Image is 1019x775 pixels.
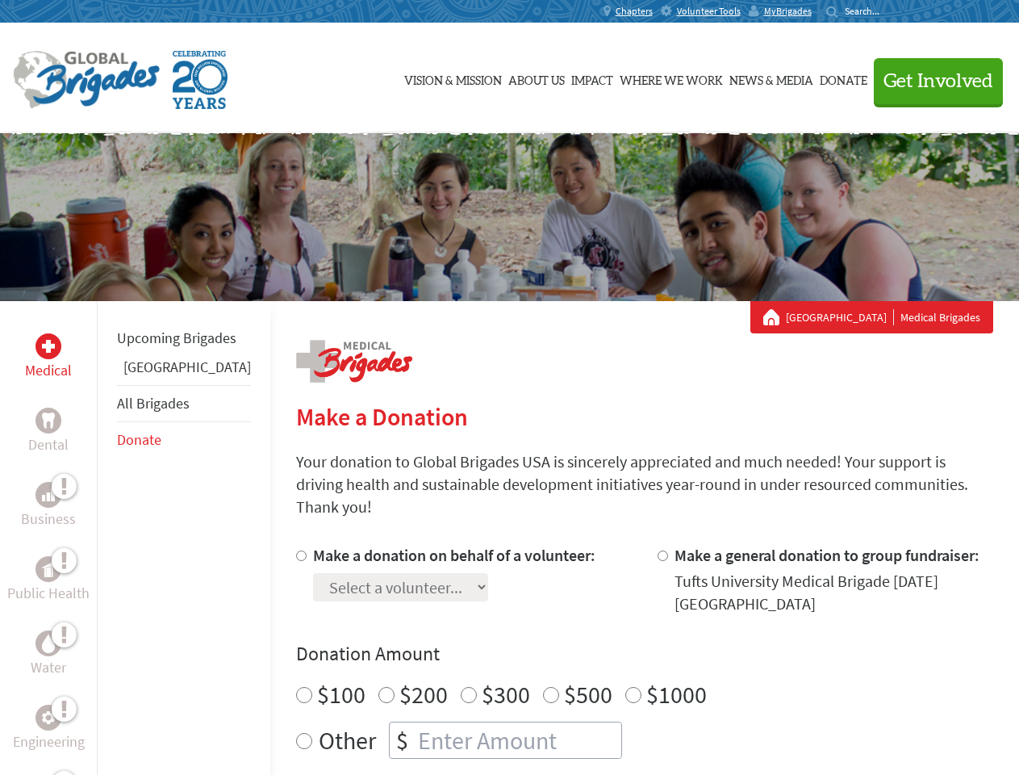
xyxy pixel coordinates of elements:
img: Global Brigades Celebrating 20 Years [173,51,228,109]
img: Business [42,488,55,501]
li: Upcoming Brigades [117,320,251,356]
a: WaterWater [31,630,66,679]
div: Engineering [35,705,61,731]
div: Medical [35,333,61,359]
p: Public Health [7,582,90,605]
img: Water [42,634,55,652]
div: Medical Brigades [763,309,980,325]
img: Dental [42,413,55,428]
input: Search... [845,5,891,17]
img: logo-medical.png [296,340,412,383]
img: Public Health [42,561,55,577]
a: Impact [571,38,613,119]
a: [GEOGRAPHIC_DATA] [786,309,894,325]
span: Get Involved [883,72,993,91]
span: Volunteer Tools [677,5,741,18]
p: Business [21,508,76,530]
div: Water [35,630,61,656]
div: Tufts University Medical Brigade [DATE] [GEOGRAPHIC_DATA] [674,570,993,615]
label: $100 [317,679,365,710]
label: $1000 [646,679,707,710]
a: MedicalMedical [25,333,72,382]
a: About Us [508,38,565,119]
p: Dental [28,434,69,456]
div: Dental [35,408,61,434]
a: BusinessBusiness [21,482,76,530]
a: Upcoming Brigades [117,329,236,347]
li: Belize [117,356,251,385]
a: EngineeringEngineering [13,705,85,753]
p: Engineering [13,731,85,753]
h2: Make a Donation [296,402,993,431]
label: Other [319,722,376,759]
a: Public HealthPublic Health [7,556,90,605]
div: Public Health [35,556,61,582]
p: Your donation to Global Brigades USA is sincerely appreciated and much needed! Your support is dr... [296,450,993,518]
label: $200 [399,679,448,710]
a: Donate [820,38,867,119]
li: Donate [117,422,251,458]
div: Business [35,482,61,508]
label: $300 [482,679,530,710]
span: Chapters [616,5,653,18]
span: MyBrigades [764,5,812,18]
div: $ [390,723,415,758]
label: Make a general donation to group fundraiser: [674,545,979,565]
img: Global Brigades Logo [13,51,160,109]
a: Vision & Mission [404,38,502,119]
a: Where We Work [620,38,723,119]
img: Engineering [42,711,55,724]
a: News & Media [729,38,813,119]
a: DentalDental [28,408,69,456]
a: [GEOGRAPHIC_DATA] [123,358,251,376]
a: Donate [117,430,161,449]
input: Enter Amount [415,723,621,758]
li: All Brigades [117,385,251,422]
p: Medical [25,359,72,382]
button: Get Involved [874,58,1003,104]
label: $500 [564,679,612,710]
a: All Brigades [117,394,190,413]
img: Medical [42,340,55,353]
label: Make a donation on behalf of a volunteer: [313,545,595,565]
p: Water [31,656,66,679]
h4: Donation Amount [296,641,993,667]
